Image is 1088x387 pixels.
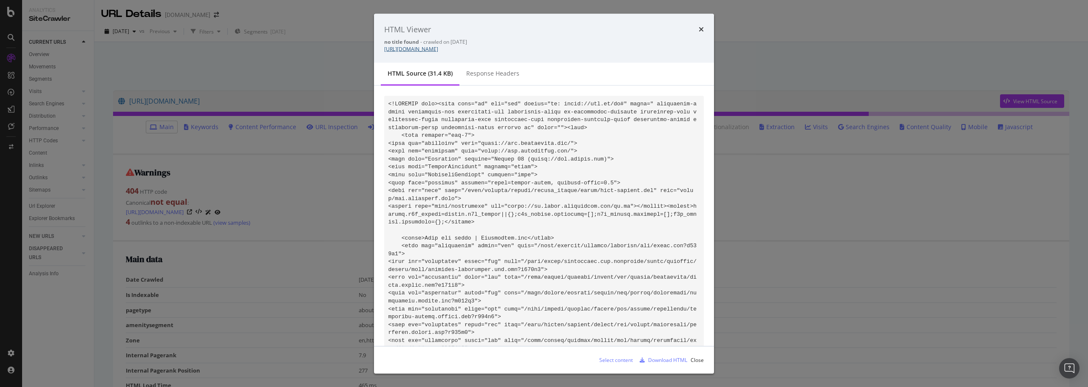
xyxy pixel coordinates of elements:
button: Select content [592,353,633,367]
div: Download HTML [648,356,687,363]
button: Download HTML [636,353,687,367]
div: HTML source (31.4 KB) [388,69,453,78]
div: Open Intercom Messenger [1059,358,1079,379]
div: Response Headers [466,69,519,78]
a: [URL][DOMAIN_NAME] [384,45,438,53]
div: HTML Viewer [384,24,431,35]
div: times [699,24,704,35]
button: Close [691,353,704,367]
div: modal [374,14,714,373]
div: - crawled on [DATE] [384,38,704,45]
div: Select content [599,356,633,363]
div: Close [691,356,704,363]
strong: no title found [384,38,419,45]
